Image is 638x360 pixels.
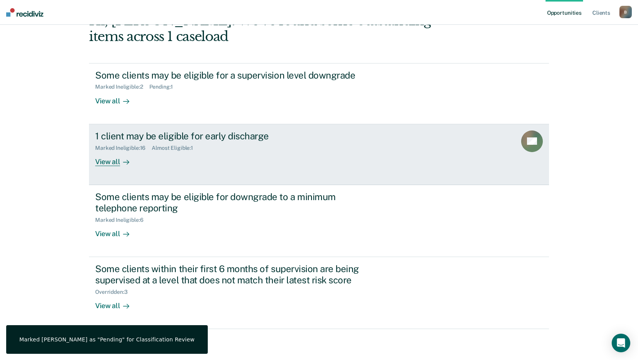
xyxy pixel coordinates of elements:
div: Marked [PERSON_NAME] as "Pending" for Classification Review [19,336,195,343]
button: B [619,6,632,18]
img: Recidiviz [6,8,43,17]
div: View all [95,295,139,310]
div: View all [95,151,139,166]
a: Some clients may be eligible for downgrade to a minimum telephone reportingMarked Ineligible:6Vie... [89,185,549,257]
div: Some clients may be eligible for downgrade to a minimum telephone reporting [95,191,367,214]
div: Pending : 1 [149,84,180,90]
div: Almost Eligible : 1 [152,145,199,151]
div: Marked Ineligible : 6 [95,217,149,223]
div: View all [95,223,139,238]
div: Open Intercom Messenger [612,334,630,352]
div: Some clients may be eligible for a supervision level downgrade [95,70,367,81]
div: View all [95,90,139,105]
div: Overridden : 3 [95,289,133,295]
div: Marked Ineligible : 2 [95,84,149,90]
div: 1 client may be eligible for early discharge [95,130,367,142]
a: 1 client may be eligible for early dischargeMarked Ineligible:16Almost Eligible:1View all [89,124,549,185]
div: Marked Ineligible : 16 [95,145,152,151]
div: Some clients within their first 6 months of supervision are being supervised at a level that does... [95,263,367,286]
a: Some clients may be eligible for a supervision level downgradeMarked Ineligible:2Pending:1View all [89,63,549,124]
div: Hi, [PERSON_NAME]. We’ve found some outstanding items across 1 caseload [89,13,457,45]
a: Some clients within their first 6 months of supervision are being supervised at a level that does... [89,257,549,329]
